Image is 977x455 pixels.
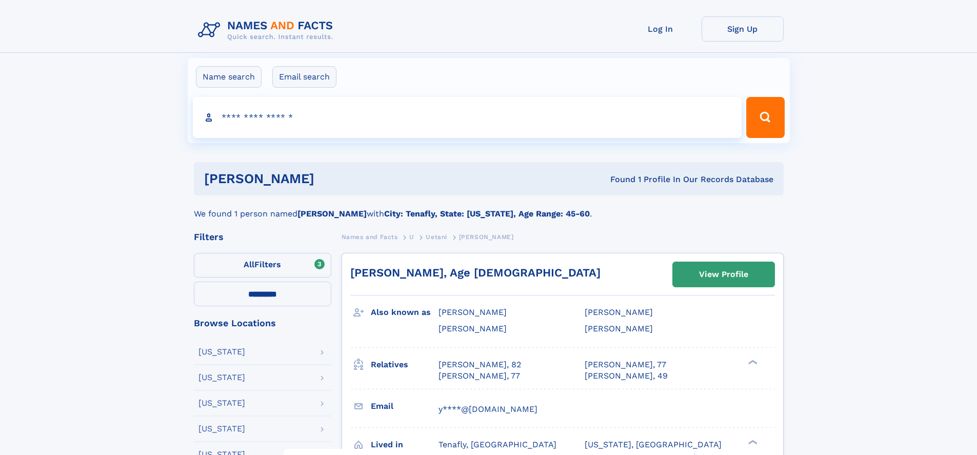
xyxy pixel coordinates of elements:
a: U [409,230,414,243]
b: [PERSON_NAME] [297,209,367,219]
a: Names and Facts [342,230,398,243]
div: [US_STATE] [198,373,245,382]
span: [PERSON_NAME] [438,324,507,333]
a: View Profile [673,262,774,287]
div: Browse Locations [194,319,331,328]
span: [PERSON_NAME] [459,233,514,241]
span: [US_STATE], [GEOGRAPHIC_DATA] [585,440,722,449]
label: Filters [194,253,331,278]
label: Name search [196,66,262,88]
span: [PERSON_NAME] [438,307,507,317]
label: Email search [272,66,336,88]
span: Tenafly, [GEOGRAPHIC_DATA] [438,440,556,449]
a: [PERSON_NAME], 49 [585,370,668,382]
a: [PERSON_NAME], Age [DEMOGRAPHIC_DATA] [350,266,601,279]
div: We found 1 person named with . [194,195,784,220]
div: [US_STATE] [198,348,245,356]
div: View Profile [699,263,748,286]
h1: [PERSON_NAME] [204,172,463,185]
span: All [244,260,254,269]
h3: Email [371,398,438,415]
div: ❯ [746,359,758,365]
div: Found 1 Profile In Our Records Database [462,174,773,185]
a: [PERSON_NAME], 77 [585,359,666,370]
div: ❯ [746,439,758,445]
button: Search Button [746,97,784,138]
h3: Lived in [371,436,438,453]
span: U [409,233,414,241]
span: Uetani [426,233,447,241]
div: [US_STATE] [198,425,245,433]
a: Log In [620,16,702,42]
a: [PERSON_NAME], 77 [438,370,520,382]
h3: Relatives [371,356,438,373]
span: [PERSON_NAME] [585,324,653,333]
img: Logo Names and Facts [194,16,342,44]
a: Uetani [426,230,447,243]
a: [PERSON_NAME], 82 [438,359,521,370]
b: City: Tenafly, State: [US_STATE], Age Range: 45-60 [384,209,590,219]
div: Filters [194,232,331,242]
span: [PERSON_NAME] [585,307,653,317]
h3: Also known as [371,304,438,321]
input: search input [193,97,742,138]
div: [US_STATE] [198,399,245,407]
a: Sign Up [702,16,784,42]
